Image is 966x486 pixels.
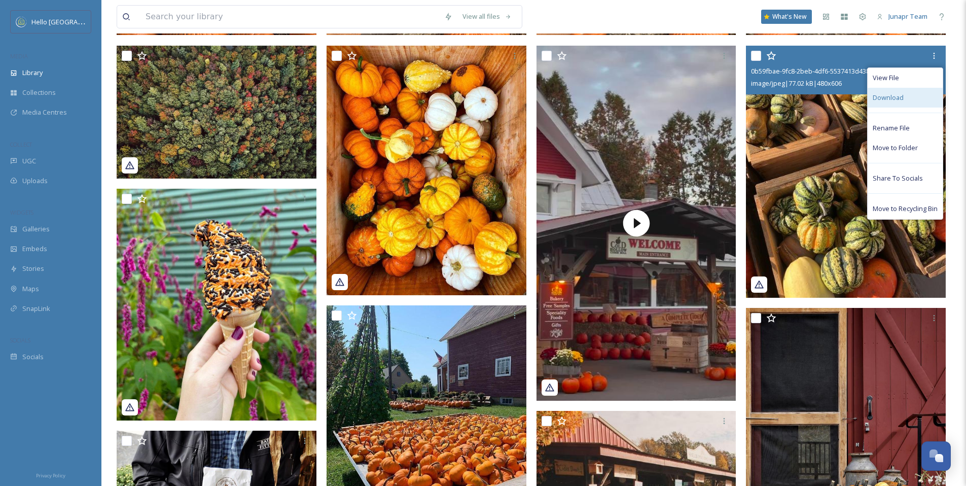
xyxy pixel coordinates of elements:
span: Galleries [22,224,50,234]
a: What's New [761,10,812,24]
a: View all files [457,7,517,26]
img: images.png [16,17,26,27]
span: Privacy Policy [36,472,65,479]
span: Share To Socials [873,173,923,183]
span: MEDIA [10,52,28,60]
span: View File [873,73,899,83]
span: SnapLink [22,304,50,314]
span: COLLECT [10,141,32,148]
span: UGC [22,156,36,166]
img: 7ff48fed-7364-9a0c-c514-21e1b366da58.jpg [327,46,526,296]
span: Maps [22,284,39,294]
span: SOCIALS [10,336,30,344]
span: 0b59fbae-9fc8-2beb-4df6-5537413d4386.jpg [751,66,884,76]
span: Media Centres [22,108,67,117]
span: Rename File [873,123,910,133]
span: Junapr Team [888,12,927,21]
input: Search your library [140,6,439,28]
img: 7c66dbb5-1c17-51ea-55a8-6961b59f124f.jpg [117,189,316,421]
button: Open Chat [921,441,951,471]
span: Stories [22,264,44,273]
span: Library [22,68,43,78]
span: image/jpeg | 77.02 kB | 480 x 606 [751,79,842,88]
img: 71b1c4b3-07b1-83a7-4b65-380cdcb8df37.jpg [117,45,316,179]
a: Privacy Policy [36,469,65,481]
span: Embeds [22,244,47,254]
a: Junapr Team [872,7,933,26]
span: Move to Folder [873,143,918,153]
span: Hello [GEOGRAPHIC_DATA] [31,17,113,26]
img: 0b59fbae-9fc8-2beb-4df6-5537413d4386.jpg [746,46,946,298]
span: WIDGETS [10,209,33,216]
img: thumbnail [536,46,736,401]
span: Collections [22,88,56,97]
span: Uploads [22,176,48,186]
span: Socials [22,352,44,362]
span: Move to Recycling Bin [873,204,938,214]
span: Download [873,93,904,102]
